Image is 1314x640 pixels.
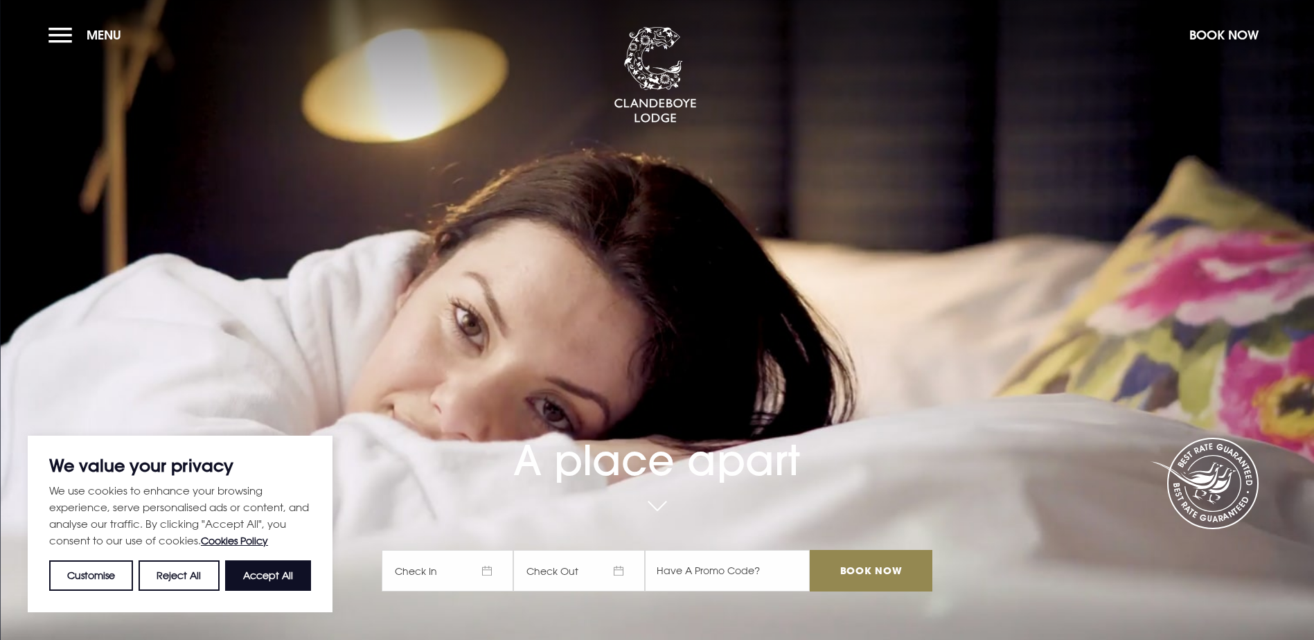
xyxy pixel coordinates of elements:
a: Cookies Policy [201,535,268,546]
input: Have A Promo Code? [645,550,810,592]
button: Book Now [1182,20,1266,50]
div: We value your privacy [28,436,332,612]
button: Accept All [225,560,311,591]
span: Check Out [513,550,645,592]
span: Menu [87,27,121,43]
span: Check In [382,550,513,592]
p: We use cookies to enhance your browsing experience, serve personalised ads or content, and analys... [49,482,311,549]
p: We value your privacy [49,457,311,474]
button: Menu [48,20,128,50]
button: Reject All [139,560,219,591]
img: Clandeboye Lodge [614,27,697,124]
button: Customise [49,560,133,591]
h1: A place apart [382,397,932,485]
input: Book Now [810,550,932,592]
